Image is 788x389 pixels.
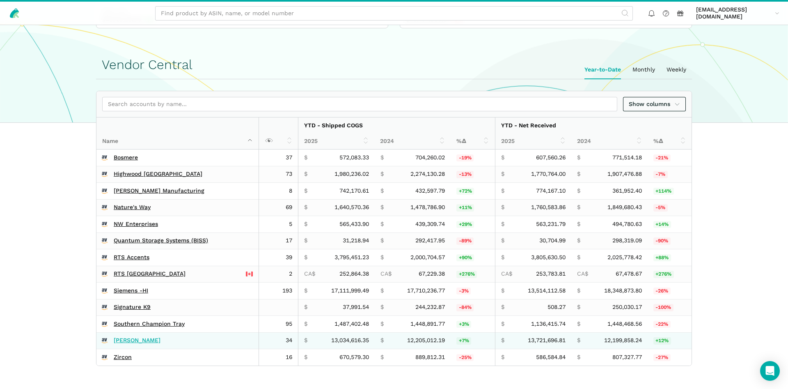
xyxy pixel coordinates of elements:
[693,5,782,22] a: [EMAIL_ADDRESS][DOMAIN_NAME]
[648,332,692,349] td: 12.47%
[653,271,674,278] span: +276%
[456,254,474,262] span: +90%
[451,134,495,150] th: %Δ: activate to sort column ascending
[304,204,307,211] span: $
[577,287,580,295] span: $
[259,249,298,266] td: 39
[415,304,445,311] span: 244,232.87
[334,204,369,211] span: 1,640,570.36
[456,154,474,162] span: -19%
[114,354,132,361] a: Zircon
[501,254,504,261] span: $
[539,237,566,244] span: 30,704.99
[501,354,504,361] span: $
[456,204,474,212] span: +11%
[410,320,445,328] span: 1,448,891.77
[304,122,363,129] strong: YTD - Shipped COGS
[648,166,692,183] td: -7.17%
[259,349,298,366] td: 16
[343,237,369,244] span: 31,218.94
[648,232,692,249] td: -89.71%
[259,283,298,299] td: 193
[114,254,149,261] a: RTS Accents
[114,287,148,295] a: Siemens -HI
[114,204,151,211] a: Nature's Way
[380,254,384,261] span: $
[501,237,504,244] span: $
[577,221,580,228] span: $
[380,270,392,278] span: CA$
[604,337,642,344] span: 12,199,858.24
[501,170,504,178] span: $
[536,154,566,161] span: 607,560.26
[607,204,642,211] span: 1,849,680.43
[259,266,298,283] td: 2
[579,60,627,79] ui-tab: Year-to-Date
[501,304,504,311] span: $
[577,337,580,344] span: $
[536,354,566,361] span: 586,584.84
[114,154,138,161] a: Bosmere
[410,170,445,178] span: 2,274,130.28
[415,221,445,228] span: 439,309.74
[304,287,307,295] span: $
[304,320,307,328] span: $
[648,150,692,166] td: -21.25%
[451,216,495,233] td: 28.71%
[501,187,504,195] span: $
[114,320,185,328] a: Southern Champion Tray
[114,337,160,344] a: [PERSON_NAME]
[653,288,671,295] span: -26%
[653,304,673,311] span: -100%
[577,187,580,195] span: $
[653,337,671,345] span: +12%
[339,187,369,195] span: 742,170.61
[648,316,692,333] td: -21.54%
[304,237,307,244] span: $
[456,321,471,328] span: +3%
[451,266,495,283] td: 276.12%
[616,270,642,278] span: 67,478.67
[501,154,504,161] span: $
[456,271,477,278] span: +276%
[380,187,384,195] span: $
[334,254,369,261] span: 3,795,451.23
[456,221,474,228] span: +29%
[612,187,642,195] span: 361,952.40
[531,254,566,261] span: 3,805,630.50
[696,6,772,21] span: [EMAIL_ADDRESS][DOMAIN_NAME]
[451,283,495,299] td: -3.38%
[653,354,671,361] span: -27%
[536,187,566,195] span: 774,167.10
[577,270,588,278] span: CA$
[531,170,566,178] span: 1,770,764.00
[259,117,298,150] th: : activate to sort column ascending
[577,254,580,261] span: $
[380,287,384,295] span: $
[495,134,571,150] th: 2025: activate to sort column ascending
[451,166,495,183] td: -12.92%
[531,204,566,211] span: 1,760,583.86
[339,154,369,161] span: 572,083.33
[607,170,642,178] span: 1,907,476.88
[501,287,504,295] span: $
[648,349,692,366] td: -27.34%
[612,154,642,161] span: 771,514.18
[456,171,474,178] span: -13%
[648,299,692,316] td: -99.80%
[627,60,661,79] ui-tab: Monthly
[451,299,495,316] td: -84.44%
[380,237,384,244] span: $
[648,216,692,233] td: 13.83%
[339,221,369,228] span: 565,433.90
[451,249,495,266] td: 89.71%
[419,270,445,278] span: 67,229.38
[259,199,298,216] td: 69
[339,354,369,361] span: 670,579.30
[380,337,384,344] span: $
[612,354,642,361] span: 807,327.77
[415,154,445,161] span: 704,260.02
[380,154,384,161] span: $
[456,188,474,195] span: +72%
[304,354,307,361] span: $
